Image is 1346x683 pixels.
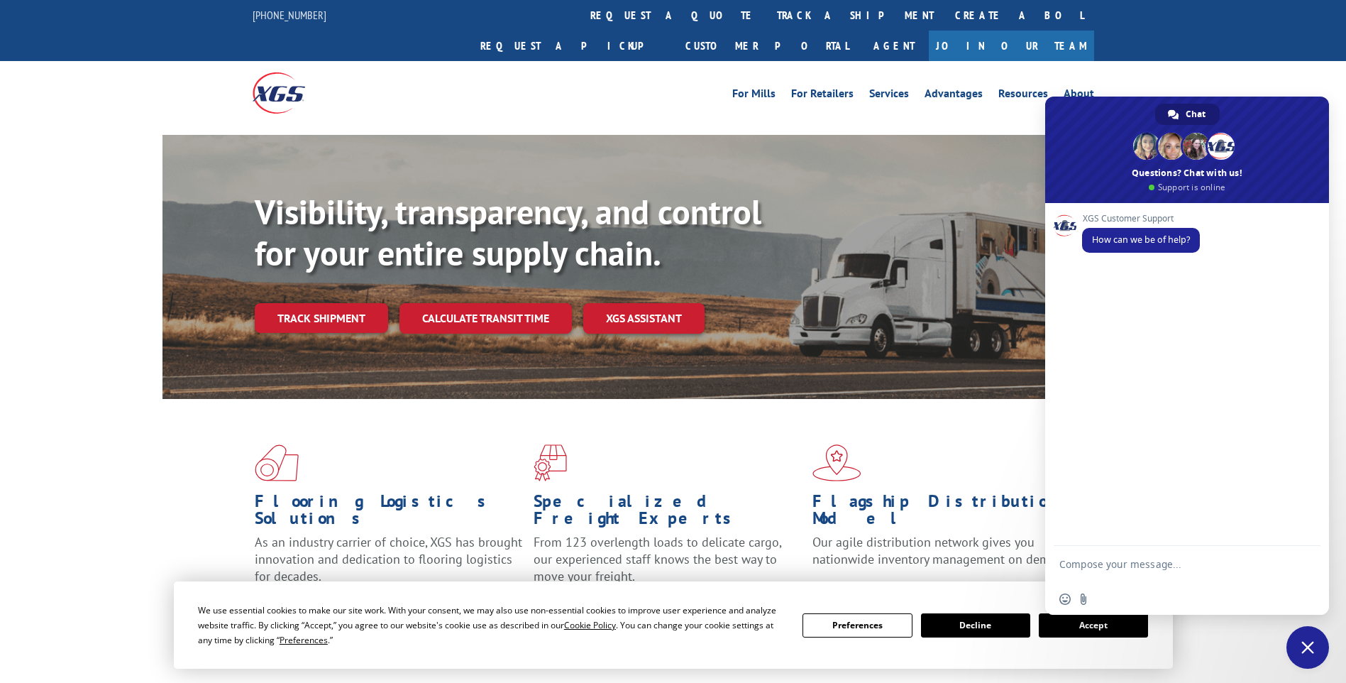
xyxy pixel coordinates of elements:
div: Cookie Consent Prompt [174,581,1173,669]
span: Our agile distribution network gives you nationwide inventory management on demand. [812,534,1074,567]
a: Customer Portal [675,31,859,61]
span: XGS Customer Support [1082,214,1200,224]
span: Insert an emoji [1059,594,1071,605]
img: xgs-icon-flagship-distribution-model-red [812,444,861,481]
a: For Mills [732,88,776,104]
b: Visibility, transparency, and control for your entire supply chain. [255,190,761,275]
button: Decline [921,613,1030,638]
div: We use essential cookies to make our site work. With your consent, we may also use non-essential ... [198,603,785,648]
a: Learn More > [812,581,989,597]
a: Track shipment [255,303,388,333]
button: Accept [1039,613,1148,638]
span: Preferences [280,634,328,646]
button: Preferences [802,613,912,638]
a: [PHONE_NUMBER] [253,8,326,22]
div: Chat [1155,104,1220,125]
a: Join Our Team [929,31,1094,61]
a: Advantages [925,88,983,104]
a: Agent [859,31,929,61]
img: xgs-icon-focused-on-flooring-red [534,444,567,481]
a: Services [869,88,909,104]
a: Request a pickup [470,31,675,61]
a: For Retailers [791,88,854,104]
span: How can we be of help? [1092,234,1190,246]
div: Close chat [1286,626,1329,669]
span: Cookie Policy [564,619,616,631]
h1: Flooring Logistics Solutions [255,493,523,534]
span: As an industry carrier of choice, XGS has brought innovation and dedication to flooring logistics... [255,534,522,584]
textarea: Compose your message... [1059,558,1284,584]
a: Resources [998,88,1048,104]
span: Send a file [1078,594,1089,605]
span: Chat [1186,104,1206,125]
p: From 123 overlength loads to delicate cargo, our experienced staff knows the best way to move you... [534,534,802,597]
img: xgs-icon-total-supply-chain-intelligence-red [255,444,299,481]
a: About [1064,88,1094,104]
h1: Flagship Distribution Model [812,493,1081,534]
h1: Specialized Freight Experts [534,493,802,534]
a: Calculate transit time [399,303,572,334]
a: XGS ASSISTANT [583,303,705,334]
